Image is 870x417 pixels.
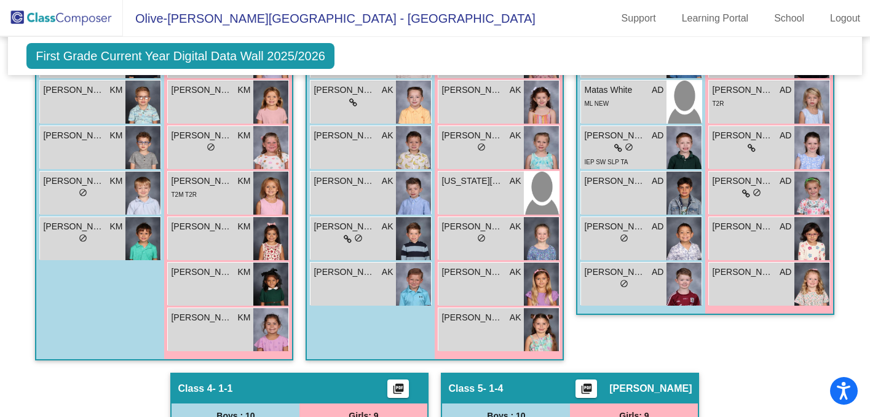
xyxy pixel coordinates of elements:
[109,175,122,188] span: KM
[477,143,486,151] span: do_not_disturb_alt
[207,143,215,151] span: do_not_disturb_alt
[609,383,692,395] span: [PERSON_NAME]
[620,279,628,288] span: do_not_disturb_alt
[382,220,393,233] span: AK
[109,220,122,233] span: KM
[237,84,250,97] span: KM
[314,129,375,142] span: [PERSON_NAME]
[314,84,375,97] span: [PERSON_NAME]
[652,220,663,233] span: AD
[171,84,232,97] span: [PERSON_NAME]
[510,220,521,233] span: AK
[79,188,87,197] span: do_not_disturb_alt
[382,175,393,188] span: AK
[764,9,814,28] a: School
[780,129,791,142] span: AD
[441,129,503,142] span: [PERSON_NAME]
[448,383,483,395] span: Class 5
[26,43,334,69] span: First Grade Current Year Digital Data Wall 2025/2026
[391,383,406,400] mat-icon: picture_as_pdf
[171,266,232,279] span: [PERSON_NAME]
[575,379,597,398] button: Print Students Details
[584,220,646,233] span: [PERSON_NAME]
[441,266,503,279] span: [PERSON_NAME]
[510,175,521,188] span: AK
[441,311,503,324] span: [PERSON_NAME]
[109,129,122,142] span: KM
[314,220,375,233] span: [PERSON_NAME]
[213,383,233,395] span: - 1-1
[712,129,773,142] span: [PERSON_NAME]
[314,175,375,188] span: [PERSON_NAME]
[584,175,646,188] span: [PERSON_NAME]
[510,84,521,97] span: AK
[382,266,393,279] span: AK
[441,84,503,97] span: [PERSON_NAME]
[387,379,409,398] button: Print Students Details
[584,129,646,142] span: [PERSON_NAME]
[43,175,105,188] span: [PERSON_NAME]
[780,220,791,233] span: AD
[584,100,609,107] span: ML NEW
[780,84,791,97] span: AD
[712,100,724,107] span: T2R
[652,84,663,97] span: AD
[712,175,773,188] span: [PERSON_NAME]
[178,383,212,395] span: Class 4
[510,311,521,324] span: AK
[712,266,773,279] span: [PERSON_NAME]
[314,266,375,279] span: [PERSON_NAME]
[382,129,393,142] span: AK
[354,234,363,242] span: do_not_disturb_alt
[712,84,773,97] span: [PERSON_NAME]
[171,175,232,188] span: [PERSON_NAME]
[584,159,628,165] span: IEP SW SLP TA
[712,220,773,233] span: [PERSON_NAME]
[672,9,759,28] a: Learning Portal
[43,84,105,97] span: [PERSON_NAME]
[43,129,105,142] span: [PERSON_NAME]
[441,220,503,233] span: [PERSON_NAME]
[171,220,232,233] span: [PERSON_NAME]
[820,9,870,28] a: Logout
[510,266,521,279] span: AK
[753,188,761,197] span: do_not_disturb_alt
[584,266,646,279] span: [PERSON_NAME]
[237,129,250,142] span: KM
[109,84,122,97] span: KM
[441,175,503,188] span: [US_STATE][PERSON_NAME]
[79,234,87,242] span: do_not_disturb_alt
[620,234,628,242] span: do_not_disturb_alt
[483,383,504,395] span: - 1-4
[171,311,232,324] span: [PERSON_NAME]
[612,9,666,28] a: Support
[171,129,232,142] span: [PERSON_NAME]
[171,191,197,198] span: T2M T2R
[780,266,791,279] span: AD
[780,175,791,188] span: AD
[579,383,594,400] mat-icon: picture_as_pdf
[477,234,486,242] span: do_not_disturb_alt
[237,220,250,233] span: KM
[652,129,663,142] span: AD
[652,266,663,279] span: AD
[382,84,393,97] span: AK
[510,129,521,142] span: AK
[237,175,250,188] span: KM
[123,9,536,28] span: Olive-[PERSON_NAME][GEOGRAPHIC_DATA] - [GEOGRAPHIC_DATA]
[237,311,250,324] span: KM
[625,143,633,151] span: do_not_disturb_alt
[652,175,663,188] span: AD
[237,266,250,279] span: KM
[43,220,105,233] span: [PERSON_NAME]
[584,84,646,97] span: Matas White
